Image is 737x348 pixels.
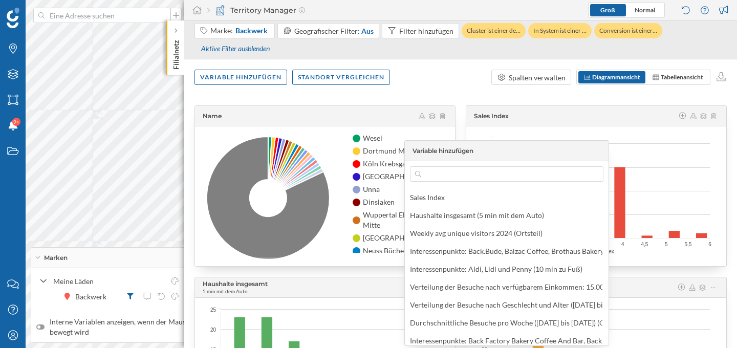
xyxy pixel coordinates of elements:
img: Geoblink Logo [7,8,19,28]
div: 5 min mit dem Auto [203,288,248,295]
div: Aus [361,26,374,36]
span: Normal [635,6,655,14]
p: Filialnetz [171,36,181,70]
div: Backwerk [75,291,112,302]
span: Geografischer Filter: [294,27,360,35]
span: Backwerk [235,26,268,36]
span: Diagrammansicht [592,73,640,81]
span: [GEOGRAPHIC_DATA] [363,233,435,243]
span: Haushalte insgesamt [203,280,268,288]
div: Durchschnittliche Besuche pro Woche ([DATE] bis [DATE]) (Ortsteil) [406,318,622,327]
span: [GEOGRAPHIC_DATA] [363,171,435,182]
text: 6 [708,242,711,247]
div: Sales Index [410,193,445,202]
text: 5 [665,242,668,247]
text: 5,5 [684,242,691,247]
span: Dinslaken [363,197,395,207]
text: 4,5 [641,242,648,247]
span: Marken [44,253,68,263]
div: Variable hinzufügen [413,146,473,156]
span: 20 [210,325,216,333]
span: Groß [600,6,615,14]
span: Dortmund Mitte [363,146,416,156]
div: Territory Manager [207,5,305,15]
span: Köln Krebsgasse [363,159,416,169]
div: Cluster ist einer de… [462,23,526,38]
div: Verteilung der Besuche nach Geschlecht und Alter ([DATE] bis [DATE]) (Raster) [406,300,654,309]
div: Haushalte insgesamt (5 min mit dem Auto) [410,211,544,220]
div: Weekly avg unique visitors 2024 (Ortsteil) [410,229,543,237]
span: Wesel [363,133,382,143]
div: Verteilung der Besuche nach verfügbarem Einkommen: 15.000 - 30.000 € ([DATE] bis [DATE]) (Raster) [405,282,725,291]
text: Sales Index [588,249,614,254]
div: Conversion ist einer… [594,23,662,38]
div: Meine Läden [53,276,165,287]
span: Name [203,112,222,120]
div: Aktive Filter ausblenden [195,40,275,58]
label: Interne Variablen anzeigen, wenn der Mauszeiger über die Markierung bewegt wird [36,317,281,337]
div: Spalten verwalten [509,72,566,83]
span: Unna [363,184,380,194]
span: Wuppertal Elberfeld Mitte [363,210,435,230]
img: territory-manager.svg [215,5,225,15]
div: Interessenpunkte: Aldi, Lidl und Penny (10 min zu Fuß) [410,265,582,273]
div: Marke: [210,26,269,36]
span: 9+ [13,117,19,127]
span: Neuss Büchel [363,246,406,256]
text: 4 [621,242,624,247]
div: Filter hinzufügen [399,26,453,36]
span: 25 [210,306,216,313]
span: Sales Index [474,112,509,120]
div: In System ist einer … [528,23,592,38]
span: Tabellenansicht [661,73,703,81]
